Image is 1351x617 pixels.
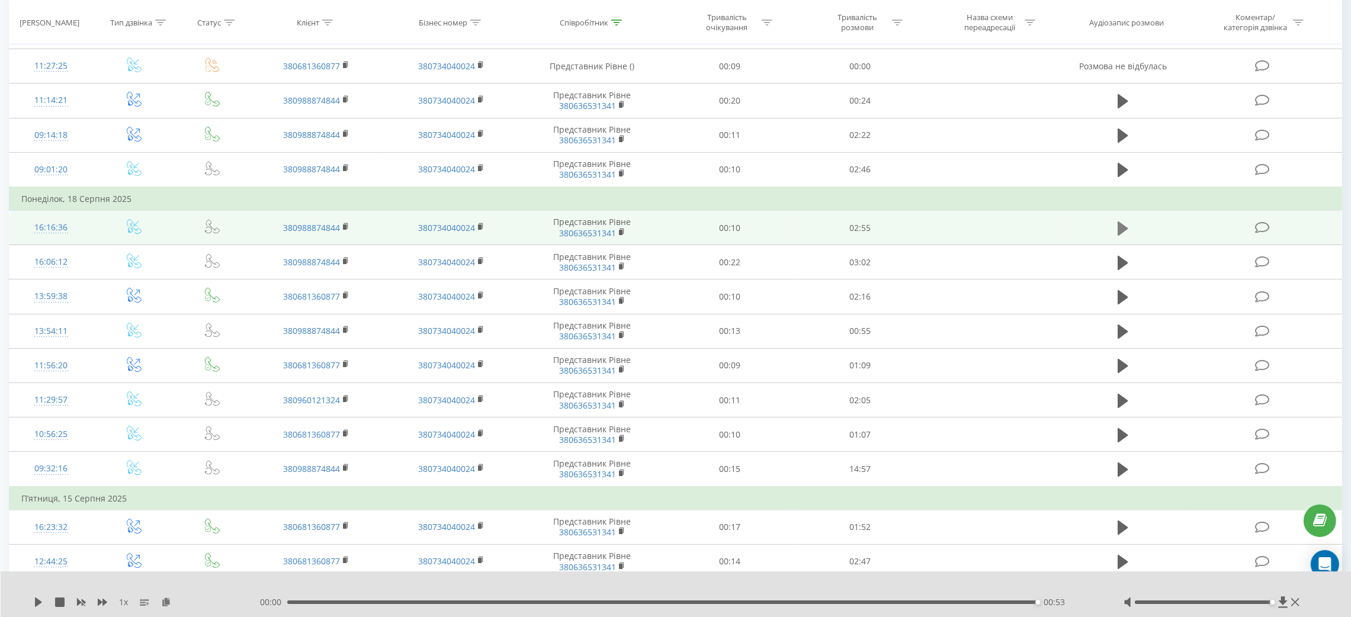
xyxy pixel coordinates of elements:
[21,388,81,412] div: 11:29:57
[418,291,475,302] a: 380734040024
[283,256,340,268] a: 380988874844
[665,417,795,452] td: 00:10
[519,452,665,487] td: Представник Рівне
[418,521,475,532] a: 380734040024
[519,510,665,544] td: Представник Рівне
[197,17,221,27] div: Статус
[283,394,340,406] a: 380960121324
[21,124,81,147] div: 09:14:18
[519,417,665,452] td: Представник Рівне
[665,510,795,544] td: 00:17
[559,561,616,573] a: 380636531341
[665,279,795,314] td: 00:10
[665,245,795,279] td: 00:22
[418,129,475,140] a: 380734040024
[795,49,925,83] td: 00:00
[519,245,665,279] td: Представник Рівне
[559,526,616,538] a: 380636531341
[519,49,665,83] td: Представник Рівне ()
[795,118,925,152] td: 02:22
[418,95,475,106] a: 380734040024
[21,320,81,343] div: 13:54:11
[665,544,795,579] td: 00:14
[519,83,665,118] td: Представник Рівне
[665,152,795,187] td: 00:10
[418,463,475,474] a: 380734040024
[21,158,81,181] div: 09:01:20
[665,83,795,118] td: 00:20
[559,400,616,411] a: 380636531341
[21,54,81,78] div: 11:27:25
[9,487,1342,510] td: П’ятниця, 15 Серпня 2025
[283,95,340,106] a: 380988874844
[519,544,665,579] td: Представник Рівне
[559,434,616,445] a: 380636531341
[283,359,340,371] a: 380681360877
[418,325,475,336] a: 380734040024
[283,222,340,233] a: 380988874844
[283,429,340,440] a: 380681360877
[21,285,81,308] div: 13:59:38
[9,187,1342,211] td: Понеділок, 18 Серпня 2025
[1311,550,1339,579] div: Open Intercom Messenger
[283,291,340,302] a: 380681360877
[1036,600,1041,605] div: Accessibility label
[418,555,475,567] a: 380734040024
[20,17,79,27] div: [PERSON_NAME]
[283,163,340,175] a: 380988874844
[795,544,925,579] td: 02:47
[665,211,795,245] td: 00:10
[665,118,795,152] td: 00:11
[21,457,81,480] div: 09:32:16
[110,17,152,27] div: Тип дзвінка
[1090,17,1164,27] div: Аудіозапис розмови
[119,596,128,608] span: 1 x
[283,555,340,567] a: 380681360877
[559,365,616,376] a: 380636531341
[260,596,287,608] span: 00:00
[519,118,665,152] td: Представник Рівне
[559,100,616,111] a: 380636531341
[559,169,616,180] a: 380636531341
[559,262,616,273] a: 380636531341
[1079,60,1167,72] span: Розмова не відбулась
[665,452,795,487] td: 00:15
[560,17,608,27] div: Співробітник
[795,383,925,417] td: 02:05
[418,394,475,406] a: 380734040024
[519,348,665,383] td: Представник Рівне
[519,383,665,417] td: Представник Рівне
[283,60,340,72] a: 380681360877
[283,521,340,532] a: 380681360877
[21,216,81,239] div: 16:16:36
[21,550,81,573] div: 12:44:25
[695,12,759,33] div: Тривалість очікування
[795,510,925,544] td: 01:52
[21,354,81,377] div: 11:56:20
[559,330,616,342] a: 380636531341
[418,163,475,175] a: 380734040024
[1221,12,1290,33] div: Коментар/категорія дзвінка
[559,227,616,239] a: 380636531341
[795,152,925,187] td: 02:46
[665,314,795,348] td: 00:13
[519,314,665,348] td: Представник Рівне
[21,250,81,274] div: 16:06:12
[795,245,925,279] td: 03:02
[519,279,665,314] td: Представник Рівне
[559,468,616,480] a: 380636531341
[795,211,925,245] td: 02:55
[519,211,665,245] td: Представник Рівне
[418,256,475,268] a: 380734040024
[419,17,467,27] div: Бізнес номер
[283,463,340,474] a: 380988874844
[283,129,340,140] a: 380988874844
[1270,600,1275,605] div: Accessibility label
[826,12,889,33] div: Тривалість розмови
[519,152,665,187] td: Представник Рівне
[795,417,925,452] td: 01:07
[795,83,925,118] td: 00:24
[665,49,795,83] td: 00:09
[559,134,616,146] a: 380636531341
[795,314,925,348] td: 00:55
